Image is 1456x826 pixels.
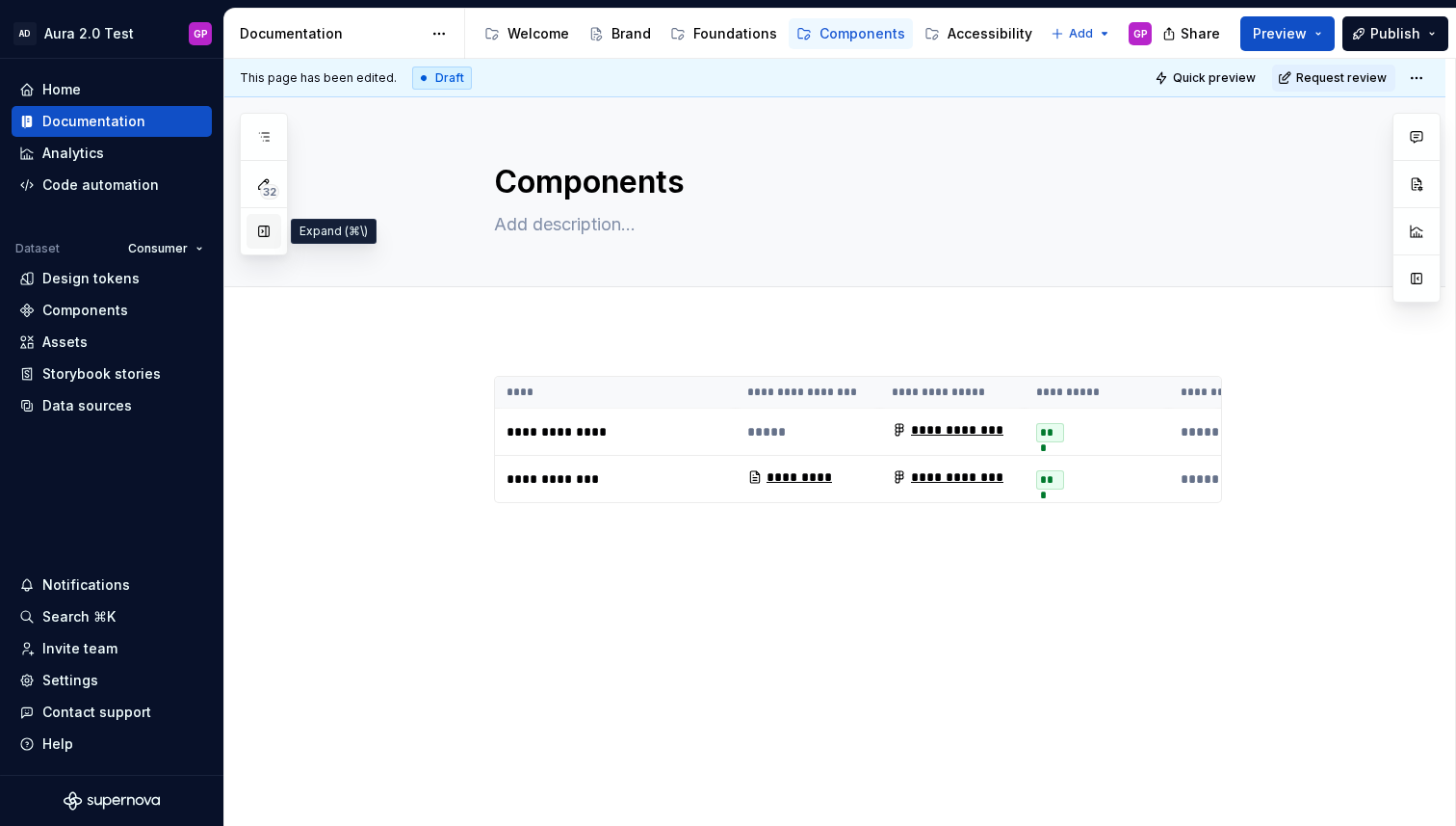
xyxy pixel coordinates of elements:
a: Code automation [12,170,212,200]
div: Design tokens [42,269,140,288]
div: Components [42,301,128,320]
button: Help [12,729,212,759]
div: Documentation [42,112,145,131]
svg: Supernova Logo [64,791,160,811]
a: Components [12,295,212,326]
div: Components [819,24,905,43]
a: Analytics [12,138,212,169]
a: Components [789,18,913,49]
div: Brand [611,24,651,43]
a: Brand [581,18,659,49]
button: Add [1045,20,1117,47]
button: Consumer [119,235,212,262]
div: GP [1133,26,1148,41]
button: Share [1153,16,1233,51]
button: Search ⌘K [12,601,212,632]
div: Help [42,734,73,754]
div: Invite team [42,639,117,658]
div: Analytics [42,144,104,163]
a: Accessibility [917,18,1040,49]
a: Invite team [12,633,212,664]
div: Documentation [240,24,422,43]
button: ADAura 2.0 TestGP [4,13,220,54]
div: Page tree [477,14,1041,53]
a: Data sources [12,390,212,421]
div: Welcome [507,24,569,43]
span: Add [1069,26,1093,41]
button: Preview [1240,16,1335,51]
span: Request review [1296,70,1387,86]
button: Publish [1342,16,1448,51]
button: Notifications [12,570,212,600]
a: Storybook stories [12,359,212,389]
div: GP [194,26,208,41]
div: Storybook stories [42,364,161,384]
a: Globalization [1044,18,1173,49]
a: Design tokens [12,263,212,294]
div: Code automation [42,175,159,195]
div: Assets [42,333,88,352]
div: Data sources [42,396,132,415]
div: Aura 2.0 Test [44,24,134,43]
a: Foundations [663,18,785,49]
div: Settings [42,671,98,690]
div: Contact support [42,703,151,722]
span: Preview [1253,24,1307,43]
span: 32 [260,184,279,200]
span: Publish [1370,24,1420,43]
div: Foundations [693,24,777,43]
textarea: Components [490,159,1218,205]
div: Draft [412,67,472,90]
a: Assets [12,327,212,358]
div: Home [42,80,81,99]
div: Search ⌘K [42,607,116,626]
span: Share [1181,24,1220,43]
button: Quick preview [1149,65,1264,92]
button: Contact support [12,697,212,728]
div: Notifications [42,575,130,595]
span: Consumer [128,241,188,256]
span: Quick preview [1173,70,1256,86]
div: AD [13,22,37,45]
button: Request review [1272,65,1395,92]
a: Documentation [12,106,212,137]
span: This page has been edited. [240,70,397,86]
div: Dataset [15,241,60,256]
a: Settings [12,665,212,696]
a: Welcome [477,18,577,49]
div: Expand (⌘\) [291,219,377,244]
div: Accessibility [948,24,1032,43]
a: Home [12,74,212,105]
